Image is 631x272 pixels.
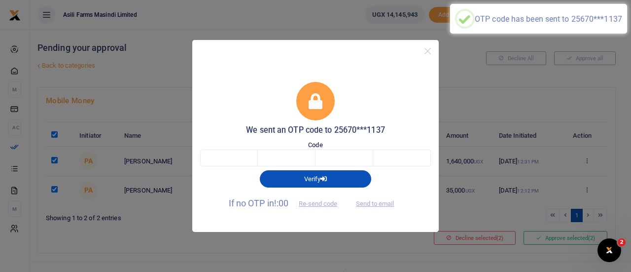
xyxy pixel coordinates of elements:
button: Close [421,44,435,58]
h5: We sent an OTP code to 25670***1137 [200,125,431,135]
button: Verify [260,170,371,187]
span: !:00 [274,198,288,208]
div: OTP code has been sent to 25670***1137 [475,14,622,24]
iframe: Intercom live chat [597,238,621,262]
label: Code [308,140,322,150]
span: 2 [618,238,626,246]
span: If no OTP in [229,198,346,208]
